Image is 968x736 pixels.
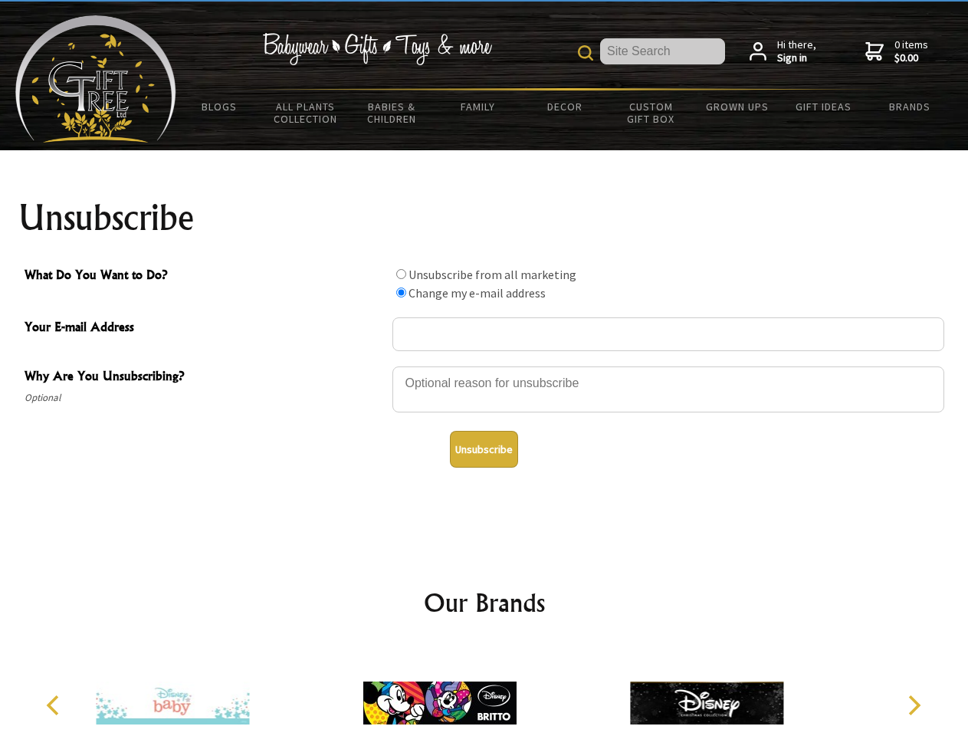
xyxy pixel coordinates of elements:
[396,269,406,279] input: What Do You Want to Do?
[392,317,944,351] input: Your E-mail Address
[25,366,385,389] span: Why Are You Unsubscribing?
[262,33,492,65] img: Babywear - Gifts - Toys & more
[15,15,176,143] img: Babyware - Gifts - Toys and more...
[25,317,385,340] span: Your E-mail Address
[694,90,780,123] a: Grown Ups
[409,267,576,282] label: Unsubscribe from all marketing
[38,688,72,722] button: Previous
[897,688,930,722] button: Next
[867,90,953,123] a: Brands
[18,199,950,236] h1: Unsubscribe
[25,389,385,407] span: Optional
[176,90,263,123] a: BLOGS
[865,38,928,65] a: 0 items$0.00
[25,265,385,287] span: What Do You Want to Do?
[894,51,928,65] strong: $0.00
[450,431,518,468] button: Unsubscribe
[263,90,349,135] a: All Plants Collection
[409,285,546,301] label: Change my e-mail address
[396,287,406,297] input: What Do You Want to Do?
[31,584,938,621] h2: Our Brands
[780,90,867,123] a: Gift Ideas
[521,90,608,123] a: Decor
[435,90,522,123] a: Family
[392,366,944,412] textarea: Why Are You Unsubscribing?
[894,38,928,65] span: 0 items
[600,38,725,64] input: Site Search
[777,38,816,65] span: Hi there,
[750,38,816,65] a: Hi there,Sign in
[349,90,435,135] a: Babies & Children
[578,45,593,61] img: product search
[608,90,694,135] a: Custom Gift Box
[777,51,816,65] strong: Sign in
